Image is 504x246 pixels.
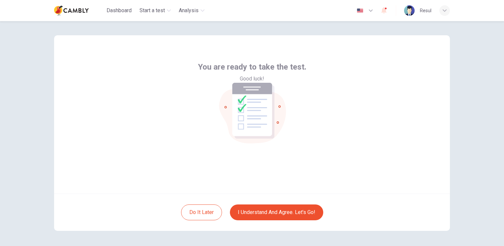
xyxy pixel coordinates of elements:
[420,7,431,15] div: Resul
[240,75,264,83] span: Good luck!
[356,8,364,13] img: en
[107,7,132,15] span: Dashboard
[140,7,165,15] span: Start a test
[404,5,415,16] img: Profile picture
[198,62,306,72] span: You are ready to take the test.
[181,204,222,220] button: Do it later
[54,4,89,17] img: Cambly logo
[179,7,199,15] span: Analysis
[176,5,207,16] button: Analysis
[104,5,134,16] button: Dashboard
[54,4,104,17] a: Cambly logo
[230,204,323,220] button: I understand and agree. Let’s go!
[137,5,173,16] button: Start a test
